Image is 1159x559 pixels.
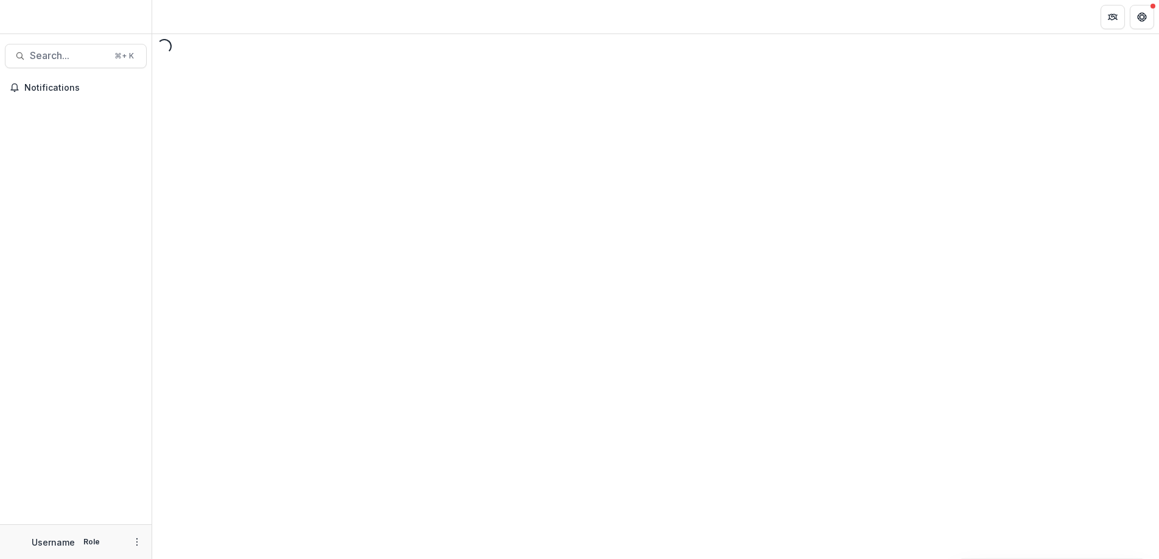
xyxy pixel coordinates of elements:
button: Get Help [1130,5,1154,29]
span: Notifications [24,83,142,93]
p: Username [32,536,75,549]
span: Search... [30,50,107,62]
button: Notifications [5,78,147,97]
button: Partners [1101,5,1125,29]
div: ⌘ + K [112,49,136,63]
button: More [130,535,144,549]
button: Search... [5,44,147,68]
p: Role [80,536,103,547]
